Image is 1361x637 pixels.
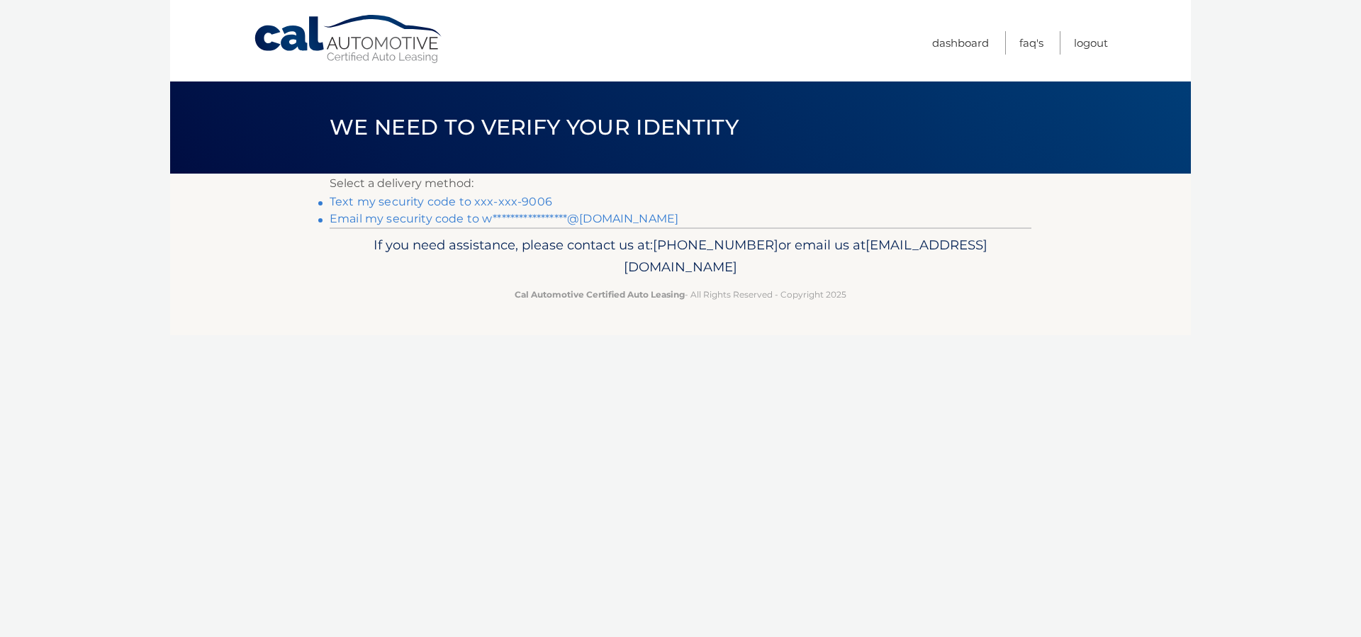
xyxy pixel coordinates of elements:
p: - All Rights Reserved - Copyright 2025 [339,287,1022,302]
span: We need to verify your identity [330,114,739,140]
p: Select a delivery method: [330,174,1031,193]
a: Cal Automotive [253,14,444,64]
a: Dashboard [932,31,989,55]
span: [PHONE_NUMBER] [653,237,778,253]
a: Logout [1074,31,1108,55]
a: Text my security code to xxx-xxx-9006 [330,195,552,208]
p: If you need assistance, please contact us at: or email us at [339,234,1022,279]
a: FAQ's [1019,31,1043,55]
strong: Cal Automotive Certified Auto Leasing [515,289,685,300]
